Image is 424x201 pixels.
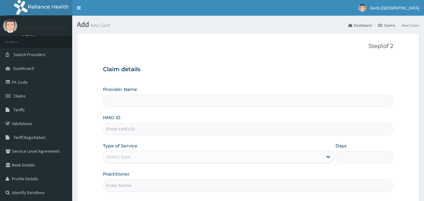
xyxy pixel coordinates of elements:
[348,23,372,28] a: Dashboard
[103,66,394,73] h3: Claim details
[22,25,87,31] p: Gods [GEOGRAPHIC_DATA]
[103,143,137,149] label: Type of Service
[106,154,131,160] div: Select type
[13,52,46,57] span: Switch Providers
[103,171,130,177] label: Practitioner
[103,43,394,50] p: Step 1 of 2
[103,123,394,135] input: Enter HMO ID
[103,114,121,121] label: HMO ID
[103,179,394,192] input: Enter Name
[77,20,419,29] h1: Add
[13,66,34,71] span: Dashboard
[370,5,419,11] span: Gods [GEOGRAPHIC_DATA]
[13,93,26,99] span: Claims
[103,86,137,93] label: Provider Name
[3,19,17,33] img: User Image
[13,107,25,113] span: Tariffs
[396,23,419,28] li: New Claim
[89,23,110,28] small: New Claim
[378,23,395,28] a: Claims
[358,4,366,12] img: User Image
[22,34,37,39] a: Online
[335,143,346,149] label: Days
[13,135,46,140] span: Tariff Negotiation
